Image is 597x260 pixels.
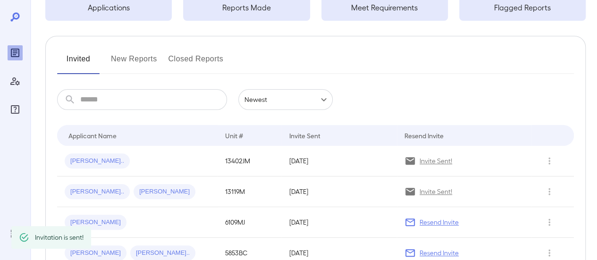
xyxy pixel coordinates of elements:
td: [DATE] [281,207,397,238]
div: Unit # [225,130,243,141]
div: Invite Sent [289,130,320,141]
td: 13402JM [218,146,282,176]
span: [PERSON_NAME].. [65,187,130,196]
div: Reports [8,45,23,60]
div: Manage Users [8,74,23,89]
h5: Reports Made [183,2,310,13]
span: [PERSON_NAME] [65,249,126,258]
span: [PERSON_NAME].. [65,157,130,166]
p: Invite Sent! [420,187,452,196]
td: [DATE] [281,146,397,176]
td: 6109MJ [218,207,282,238]
button: Row Actions [542,184,557,199]
h5: Meet Requirements [321,2,448,13]
button: Row Actions [542,215,557,230]
h5: Flagged Reports [459,2,586,13]
span: [PERSON_NAME] [65,218,126,227]
td: 13119M [218,176,282,207]
button: Invited [57,51,100,74]
button: Closed Reports [168,51,224,74]
button: Row Actions [542,153,557,168]
div: FAQ [8,102,23,117]
div: Applicant Name [68,130,117,141]
span: [PERSON_NAME] [134,187,195,196]
div: Invitation is sent! [35,229,84,246]
p: Resend Invite [420,248,459,258]
button: New Reports [111,51,157,74]
p: Resend Invite [420,218,459,227]
p: Invite Sent! [420,156,452,166]
h5: Applications [45,2,172,13]
div: Log Out [8,226,23,241]
div: Newest [238,89,333,110]
span: [PERSON_NAME].. [130,249,195,258]
div: Resend Invite [404,130,444,141]
td: [DATE] [281,176,397,207]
